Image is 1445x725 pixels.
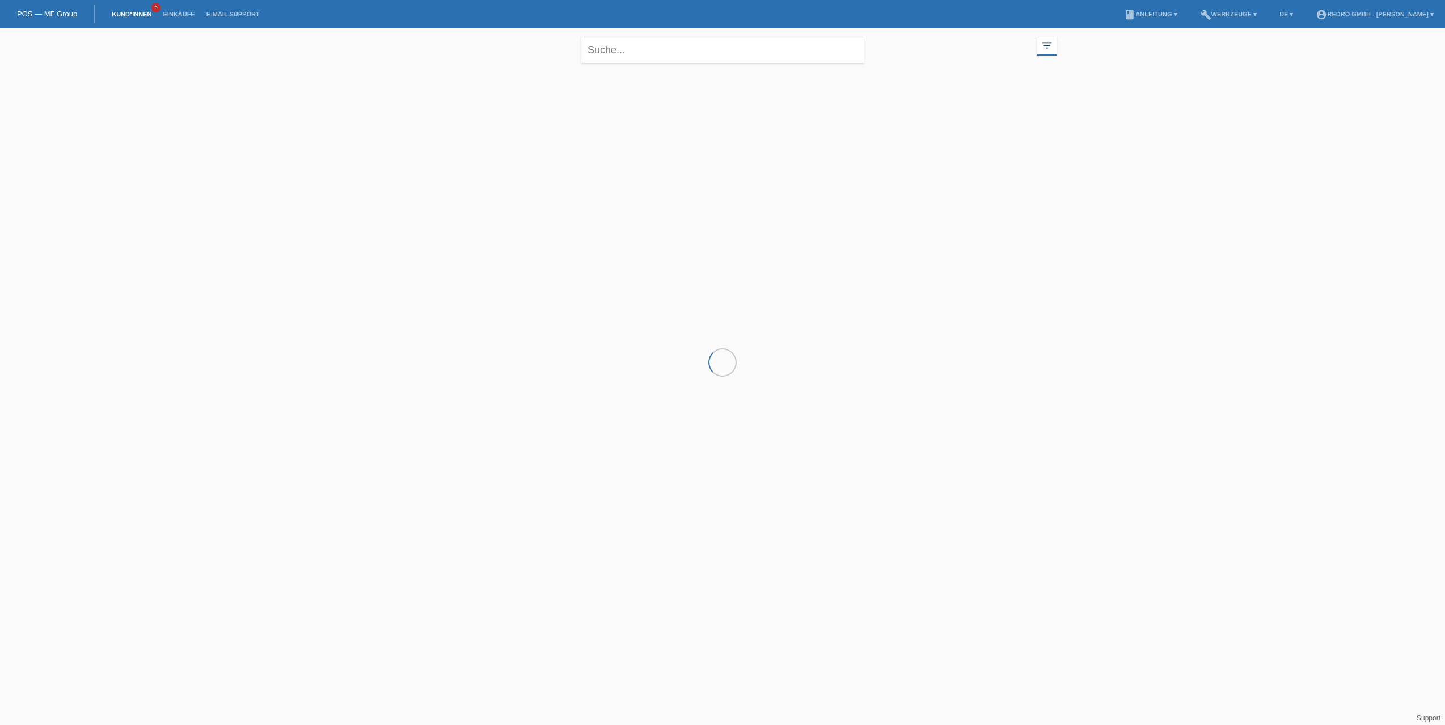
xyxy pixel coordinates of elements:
[1118,11,1182,18] a: bookAnleitung ▾
[17,10,77,18] a: POS — MF Group
[1200,9,1211,20] i: build
[201,11,265,18] a: E-Mail Support
[581,37,864,64] input: Suche...
[106,11,157,18] a: Kund*innen
[1194,11,1263,18] a: buildWerkzeuge ▾
[1124,9,1135,20] i: book
[151,3,160,12] span: 6
[1274,11,1299,18] a: DE ▾
[1417,714,1440,722] a: Support
[1316,9,1327,20] i: account_circle
[1041,39,1053,52] i: filter_list
[157,11,200,18] a: Einkäufe
[1310,11,1439,18] a: account_circleRedro GmbH - [PERSON_NAME] ▾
